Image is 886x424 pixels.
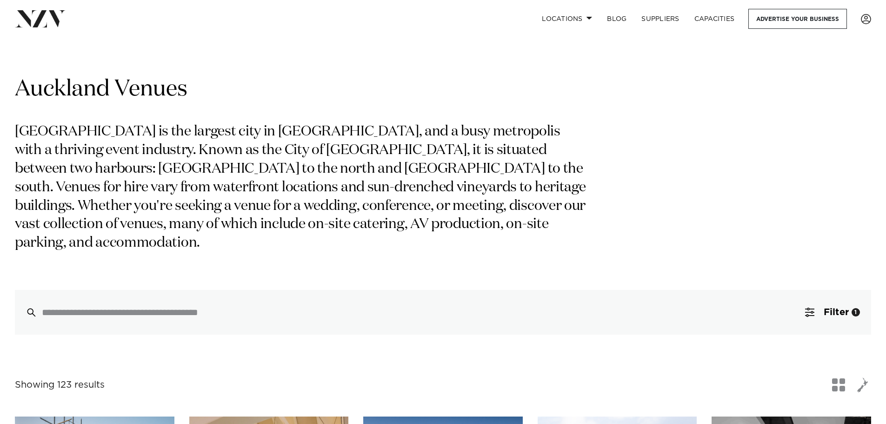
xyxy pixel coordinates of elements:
[534,9,600,29] a: Locations
[852,308,860,316] div: 1
[15,10,66,27] img: nzv-logo.png
[15,123,590,253] p: [GEOGRAPHIC_DATA] is the largest city in [GEOGRAPHIC_DATA], and a busy metropolis with a thriving...
[794,290,871,335] button: Filter1
[15,378,105,392] div: Showing 123 results
[634,9,686,29] a: SUPPLIERS
[600,9,634,29] a: BLOG
[748,9,847,29] a: Advertise your business
[824,308,849,317] span: Filter
[687,9,742,29] a: Capacities
[15,75,871,104] h1: Auckland Venues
